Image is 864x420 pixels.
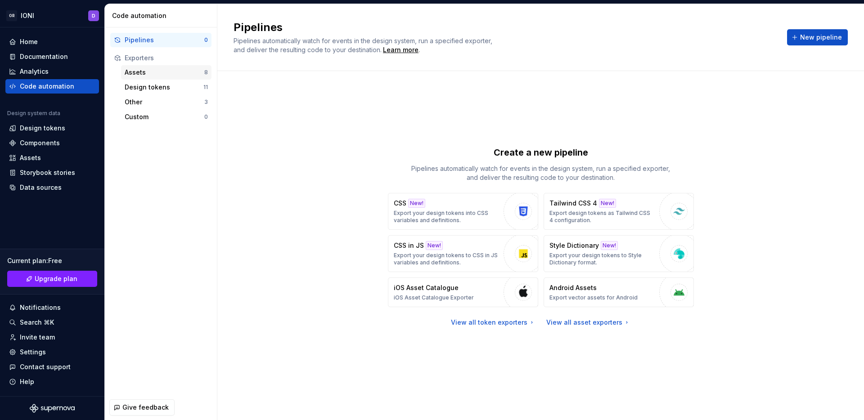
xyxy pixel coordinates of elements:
[394,294,474,301] p: iOS Asset Catalogue Exporter
[20,362,71,371] div: Contact support
[125,54,208,63] div: Exporters
[7,271,97,287] button: Upgrade plan
[92,12,95,19] div: D
[6,10,17,21] div: OR
[388,277,538,307] button: iOS Asset CatalogueiOS Asset Catalogue Exporter
[203,84,208,91] div: 11
[451,318,535,327] a: View all token exporters
[5,300,99,315] button: Notifications
[204,113,208,121] div: 0
[5,121,99,135] a: Design tokens
[426,241,443,250] div: New!
[20,37,38,46] div: Home
[5,136,99,150] a: Components
[544,193,694,230] button: Tailwind CSS 4New!Export design tokens as Tailwind CSS 4 configuration.
[35,274,77,283] span: Upgrade plan
[112,11,213,20] div: Code automation
[5,345,99,359] a: Settings
[121,95,211,109] button: Other3
[549,294,638,301] p: Export vector assets for Android
[121,110,211,124] button: Custom0
[5,49,99,64] a: Documentation
[125,98,204,107] div: Other
[394,283,459,292] p: iOS Asset Catalogue
[383,45,418,54] a: Learn more
[20,124,65,133] div: Design tokens
[549,252,655,266] p: Export your design tokens to Style Dictionary format.
[394,199,406,208] p: CSS
[544,235,694,272] button: Style DictionaryNew!Export your design tokens to Style Dictionary format.
[125,83,203,92] div: Design tokens
[388,235,538,272] button: CSS in JSNew!Export your design tokens to CSS in JS variables and definitions.
[20,318,54,327] div: Search ⌘K
[549,210,655,224] p: Export design tokens as Tailwind CSS 4 configuration.
[20,183,62,192] div: Data sources
[234,37,494,54] span: Pipelines automatically watch for events in the design system, run a specified exporter, and deli...
[121,65,211,80] button: Assets8
[204,98,208,106] div: 3
[5,360,99,374] button: Contact support
[20,52,68,61] div: Documentation
[549,241,599,250] p: Style Dictionary
[494,146,588,159] p: Create a new pipeline
[21,11,34,20] div: IONI
[20,153,41,162] div: Assets
[549,199,597,208] p: Tailwind CSS 4
[20,82,74,91] div: Code automation
[5,180,99,195] a: Data sources
[5,64,99,79] a: Analytics
[20,67,49,76] div: Analytics
[5,79,99,94] a: Code automation
[5,165,99,180] a: Storybook stories
[5,35,99,49] a: Home
[110,33,211,47] button: Pipelines0
[5,375,99,389] button: Help
[549,283,597,292] p: Android Assets
[601,241,618,250] div: New!
[109,399,175,416] button: Give feedback
[599,199,616,208] div: New!
[20,168,75,177] div: Storybook stories
[204,69,208,76] div: 8
[20,377,34,386] div: Help
[408,199,425,208] div: New!
[388,193,538,230] button: CSSNew!Export your design tokens into CSS variables and definitions.
[20,139,60,147] div: Components
[20,303,61,312] div: Notifications
[204,36,208,44] div: 0
[125,68,204,77] div: Assets
[125,36,204,45] div: Pipelines
[382,47,420,54] span: .
[7,256,97,265] div: Current plan : Free
[546,318,630,327] a: View all asset exporters
[800,33,842,42] span: New pipeline
[20,333,55,342] div: Invite team
[787,29,848,45] button: New pipeline
[2,6,103,25] button: ORIONID
[544,277,694,307] button: Android AssetsExport vector assets for Android
[5,315,99,330] button: Search ⌘K
[30,404,75,413] svg: Supernova Logo
[125,112,204,121] div: Custom
[394,210,499,224] p: Export your design tokens into CSS variables and definitions.
[394,252,499,266] p: Export your design tokens to CSS in JS variables and definitions.
[122,403,169,412] span: Give feedback
[234,20,776,35] h2: Pipelines
[5,330,99,344] a: Invite team
[394,241,424,250] p: CSS in JS
[121,80,211,94] button: Design tokens11
[20,348,46,357] div: Settings
[7,110,60,117] div: Design system data
[5,151,99,165] a: Assets
[406,164,676,182] p: Pipelines automatically watch for events in the design system, run a specified exporter, and deli...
